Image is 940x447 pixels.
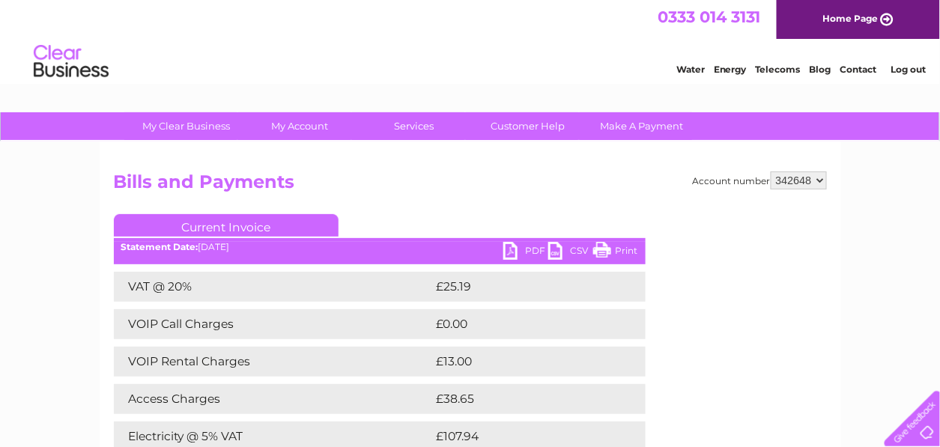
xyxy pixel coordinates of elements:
h2: Bills and Payments [114,171,827,200]
a: My Account [238,112,362,140]
a: Make A Payment [580,112,703,140]
div: Account number [693,171,827,189]
td: £25.19 [433,272,614,302]
a: Current Invoice [114,214,339,237]
a: PDF [503,242,548,264]
a: 0333 014 3131 [658,7,761,26]
a: Services [352,112,476,140]
td: VOIP Rental Charges [114,347,433,377]
div: [DATE] [114,242,646,252]
td: Access Charges [114,384,433,414]
a: My Clear Business [124,112,248,140]
img: logo.png [33,39,109,85]
td: VAT @ 20% [114,272,433,302]
td: £38.65 [433,384,616,414]
a: CSV [548,242,593,264]
b: Statement Date: [121,241,198,252]
td: £0.00 [433,309,611,339]
a: Blog [810,64,831,75]
a: Print [593,242,638,264]
a: Contact [840,64,877,75]
a: Water [676,64,705,75]
div: Clear Business is a trading name of Verastar Limited (registered in [GEOGRAPHIC_DATA] No. 3667643... [117,8,825,73]
a: Telecoms [756,64,801,75]
a: Log out [891,64,926,75]
td: VOIP Call Charges [114,309,433,339]
a: Energy [714,64,747,75]
a: Customer Help [466,112,589,140]
td: £13.00 [433,347,614,377]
